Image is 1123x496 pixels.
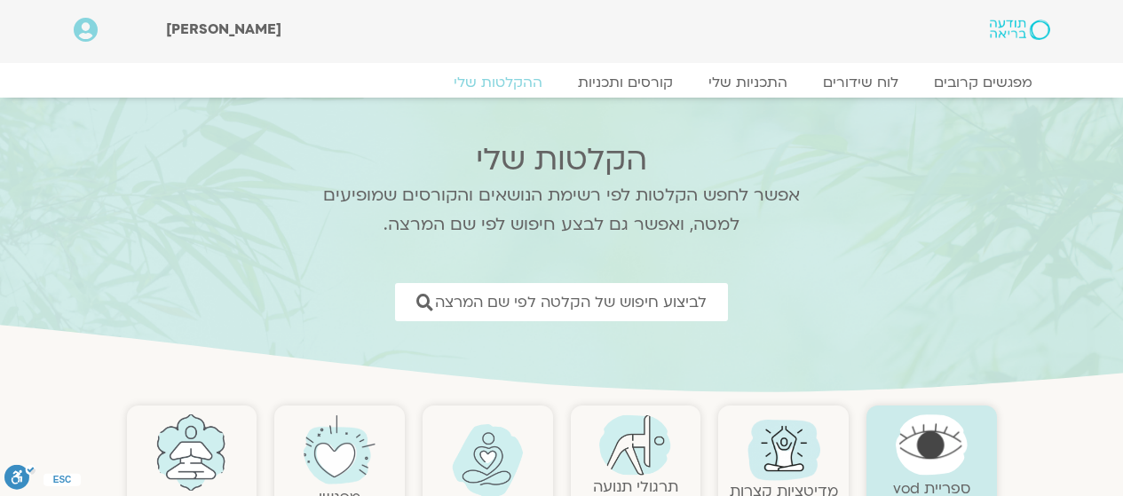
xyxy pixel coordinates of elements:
[395,283,728,321] a: לביצוע חיפוש של הקלטה לפי שם המרצה
[560,74,691,91] a: קורסים ותכניות
[436,74,560,91] a: ההקלטות שלי
[300,142,824,177] h2: הקלטות שלי
[166,20,281,39] span: [PERSON_NAME]
[805,74,916,91] a: לוח שידורים
[74,74,1050,91] nav: Menu
[300,181,824,240] p: אפשר לחפש הקלטות לפי רשימת הנושאים והקורסים שמופיעים למטה, ואפשר גם לבצע חיפוש לפי שם המרצה.
[916,74,1050,91] a: מפגשים קרובים
[435,294,707,311] span: לביצוע חיפוש של הקלטה לפי שם המרצה
[691,74,805,91] a: התכניות שלי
